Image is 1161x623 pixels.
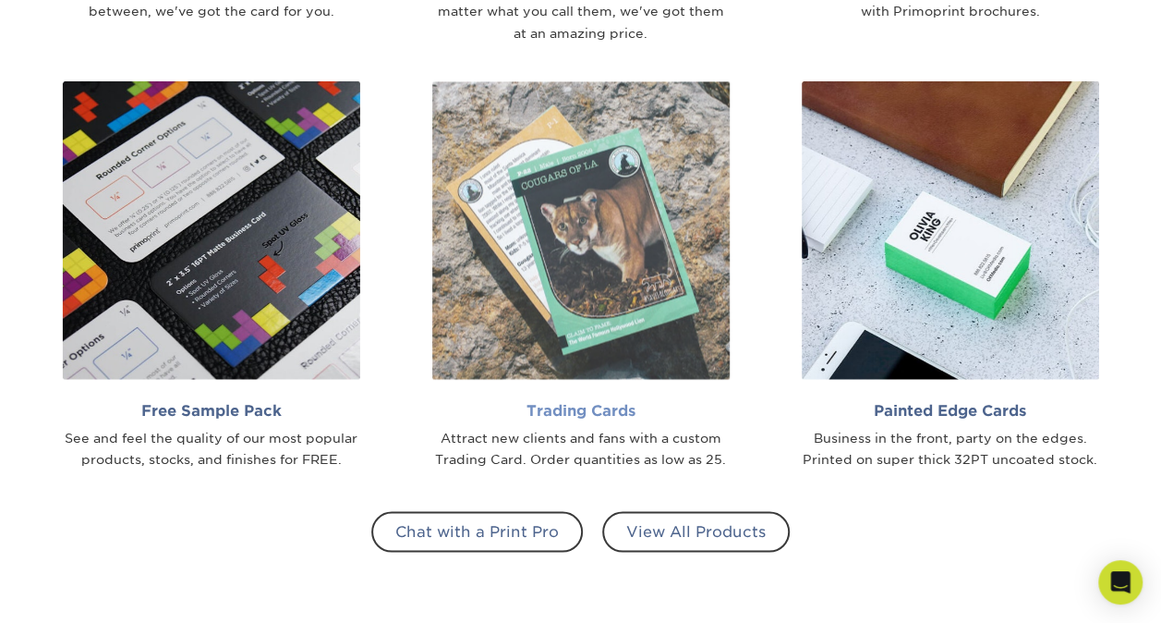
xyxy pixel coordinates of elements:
a: Painted Edge Cards Business in the front, party on the edges. Printed on super thick 32PT uncoate... [780,81,1121,470]
img: Trading Cards [432,81,730,379]
div: Open Intercom Messenger [1098,560,1143,605]
a: Trading Cards Attract new clients and fans with a custom Trading Card. Order quantities as low as... [410,81,752,470]
img: Painted Edge Cards [802,81,1099,379]
a: Chat with a Print Pro [371,511,583,552]
a: View All Products [602,511,790,552]
div: See and feel the quality of our most popular products, stocks, and finishes for FREE. [63,427,360,471]
img: Sample Pack [63,81,360,379]
h2: Free Sample Pack [63,401,360,419]
h2: Trading Cards [432,401,730,419]
h2: Painted Edge Cards [802,401,1099,419]
a: Free Sample Pack See and feel the quality of our most popular products, stocks, and finishes for ... [41,81,382,470]
div: Attract new clients and fans with a custom Trading Card. Order quantities as low as 25. [432,427,730,471]
div: Business in the front, party on the edges. Printed on super thick 32PT uncoated stock. [802,427,1099,471]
